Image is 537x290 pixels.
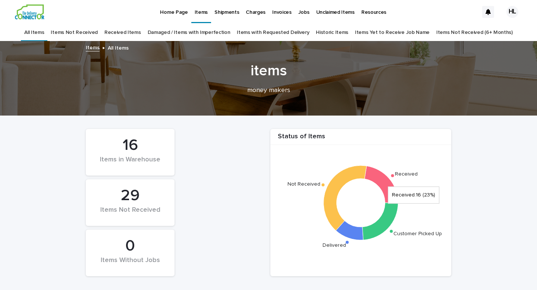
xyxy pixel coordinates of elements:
a: Received Items [104,24,141,41]
a: All Items [24,24,44,41]
div: Items Not Received [98,206,162,222]
div: 29 [98,186,162,205]
text: Delivered [323,243,346,248]
div: Items Without Jobs [98,256,162,272]
text: Not Received [288,181,320,186]
div: HL [506,6,518,18]
p: All Items [108,43,129,51]
h1: items [86,62,451,80]
p: money makers [119,86,418,95]
a: Items Not Received [51,24,97,41]
div: 16 [98,136,162,155]
div: Items in Warehouse [98,156,162,171]
a: Items Not Received (6+ Months) [436,24,513,41]
img: aCWQmA6OSGG0Kwt8cj3c [15,4,44,19]
a: Items with Requested Delivery [237,24,309,41]
a: Damaged / Items with Imperfection [148,24,230,41]
a: Historic Items [316,24,348,41]
text: Customer Picked Up [393,231,442,236]
a: Items Yet to Receive Job Name [355,24,430,41]
text: Received [395,171,418,177]
div: 0 [98,237,162,255]
div: Status of Items [270,133,451,145]
a: Items [86,43,100,51]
